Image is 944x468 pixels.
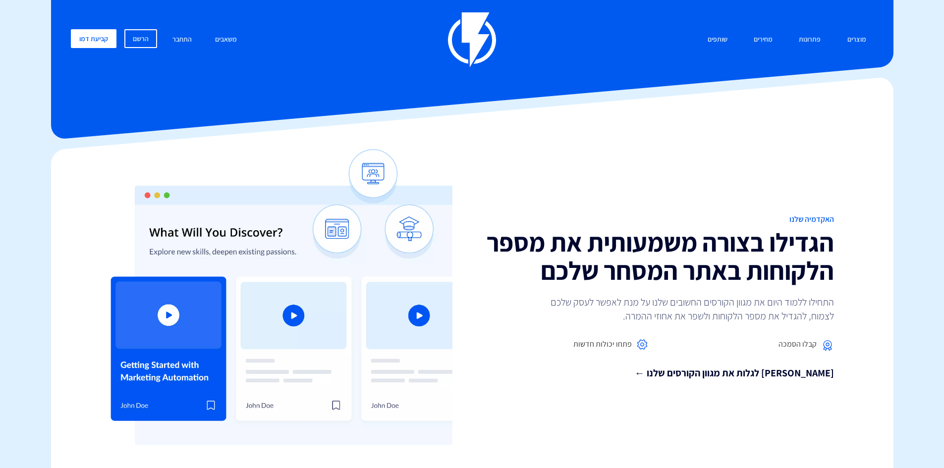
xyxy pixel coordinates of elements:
[124,29,157,48] a: הרשם
[165,29,199,51] a: התחבר
[791,29,828,51] a: פתרונות
[480,366,834,380] a: [PERSON_NAME] לגלות את מגוון הקורסים שלנו ←
[71,29,116,48] a: קביעת דמו
[778,339,817,350] span: קבלו הסמכה
[537,295,834,323] p: התחילו ללמוד היום את מגוון הקורסים החשובים שלנו על מנת לאפשר לעסק שלכם לצמוח, להגדיל את מספר הלקו...
[480,228,834,285] h2: הגדילו בצורה משמעותית את מספר הלקוחות באתר המסחר שלכם
[746,29,780,51] a: מחירים
[700,29,735,51] a: שותפים
[573,339,632,350] span: פתחו יכולות חדשות
[840,29,874,51] a: מוצרים
[208,29,244,51] a: משאבים
[480,215,834,224] h1: האקדמיה שלנו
